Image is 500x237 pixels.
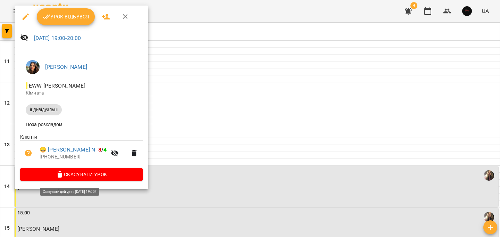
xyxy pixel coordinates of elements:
[34,35,81,41] a: [DATE] 19:00-20:00
[26,107,62,113] span: індивідуальні
[20,118,143,131] li: Поза розкладом
[26,170,137,179] span: Скасувати Урок
[42,13,90,21] span: Урок відбувся
[98,146,107,153] b: /
[26,82,87,89] span: - EWW [PERSON_NAME]
[45,64,87,70] a: [PERSON_NAME]
[20,133,143,168] ul: Клієнти
[37,8,95,25] button: Урок відбувся
[20,168,143,181] button: Скасувати Урок
[20,145,37,162] button: Візит ще не сплачено. Додати оплату?
[40,146,95,154] a: 😀 [PERSON_NAME] N
[103,146,107,153] span: 4
[26,90,137,97] p: Кімната
[98,146,101,153] span: 8
[40,154,107,161] p: [PHONE_NUMBER]
[26,60,40,74] img: 11d839d777b43516e4e2c1a6df0945d0.jpeg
